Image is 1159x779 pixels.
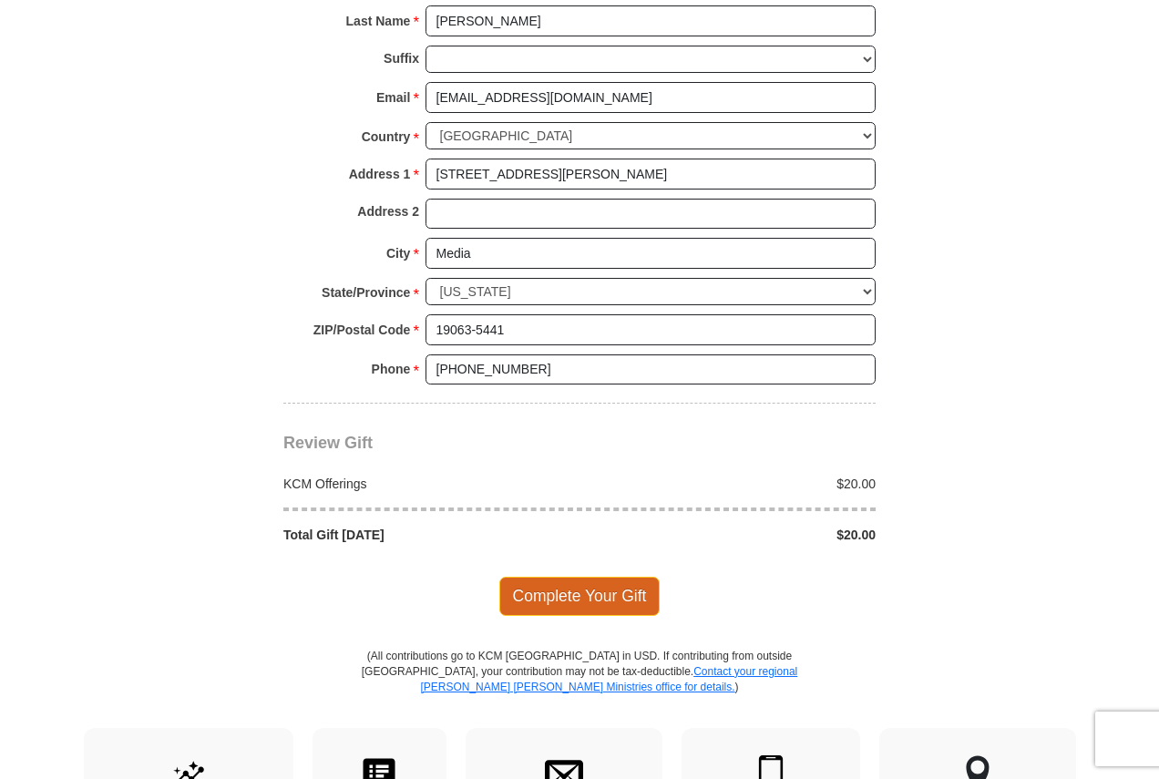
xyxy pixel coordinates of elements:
strong: Address 1 [349,161,411,187]
a: Contact your regional [PERSON_NAME] [PERSON_NAME] Ministries office for details. [420,665,797,693]
strong: Country [362,124,411,149]
div: Total Gift [DATE] [274,526,580,544]
strong: Address 2 [357,199,419,224]
strong: Last Name [346,8,411,34]
strong: State/Province [322,280,410,305]
span: Review Gift [283,434,373,452]
span: Complete Your Gift [499,577,661,615]
div: $20.00 [579,526,886,544]
strong: Suffix [384,46,419,71]
strong: Email [376,85,410,110]
div: $20.00 [579,475,886,493]
strong: City [386,241,410,266]
div: KCM Offerings [274,475,580,493]
strong: ZIP/Postal Code [313,317,411,343]
strong: Phone [372,356,411,382]
p: (All contributions go to KCM [GEOGRAPHIC_DATA] in USD. If contributing from outside [GEOGRAPHIC_D... [361,649,798,728]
